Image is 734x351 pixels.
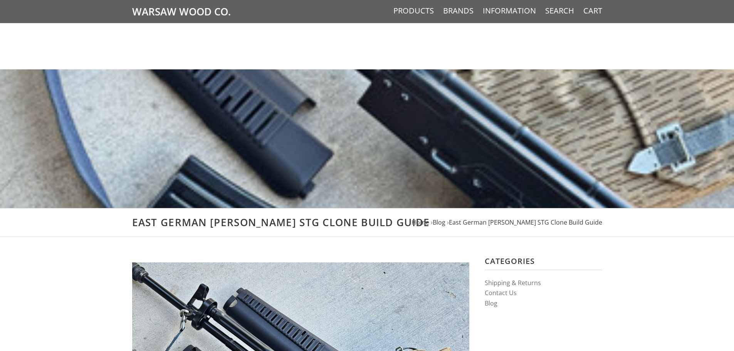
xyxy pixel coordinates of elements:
[483,6,536,16] a: Information
[485,289,517,297] a: Contact Us
[132,216,602,229] h1: East German [PERSON_NAME] STG Clone Build Guide
[447,217,602,228] li: ›
[583,6,602,16] a: Cart
[449,218,602,227] a: East German [PERSON_NAME] STG Clone Build Guide
[433,218,445,227] a: Blog
[412,218,429,227] a: Home
[431,217,445,228] li: ›
[485,256,602,270] h3: Categories
[545,6,574,16] a: Search
[485,279,541,287] a: Shipping & Returns
[393,6,434,16] a: Products
[485,299,497,307] a: Blog
[443,6,474,16] a: Brands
